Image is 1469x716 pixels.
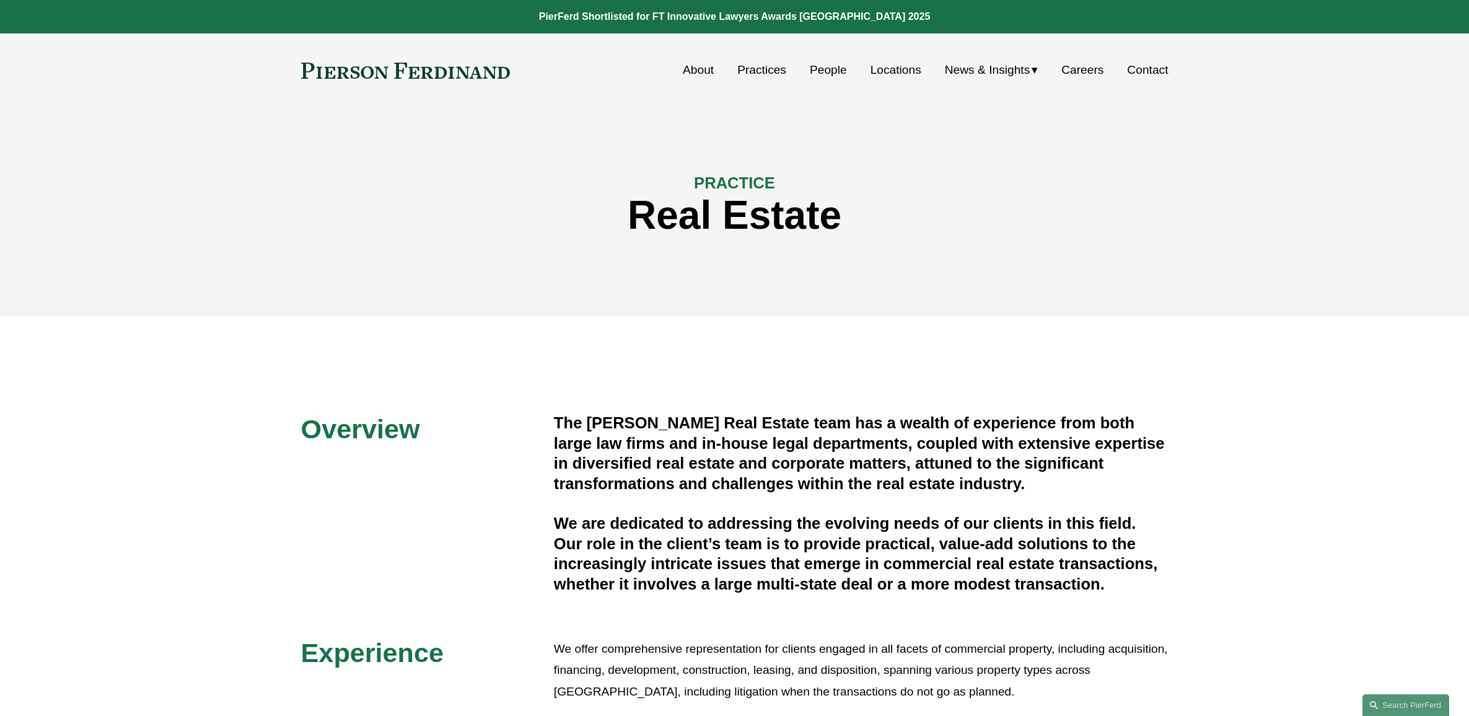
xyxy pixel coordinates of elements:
[554,513,1169,594] h4: We are dedicated to addressing the evolving needs of our clients in this field. Our role in the c...
[694,174,775,192] span: PRACTICE
[554,639,1169,703] p: We offer comprehensive representation for clients engaged in all facets of commercial property, i...
[945,60,1030,81] span: News & Insights
[301,638,444,668] span: Experience
[1362,694,1449,716] a: Search this site
[683,58,714,82] a: About
[554,413,1169,493] h4: The [PERSON_NAME] Real Estate team has a wealth of experience from both large law firms and in-ho...
[945,58,1038,82] a: folder dropdown
[870,58,921,82] a: Locations
[1127,58,1168,82] a: Contact
[301,414,420,444] span: Overview
[737,58,786,82] a: Practices
[810,58,847,82] a: People
[301,193,1169,238] h1: Real Estate
[1061,58,1103,82] a: Careers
